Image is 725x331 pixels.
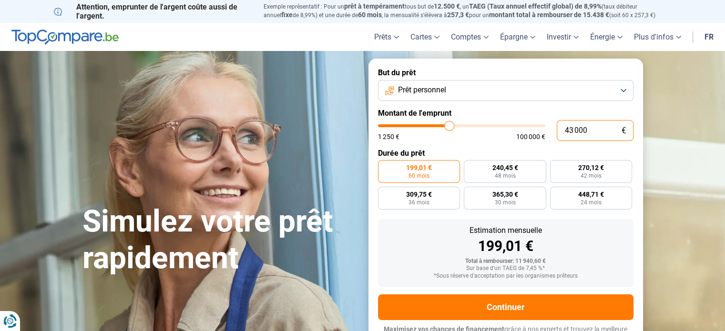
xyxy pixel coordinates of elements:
[628,23,687,51] a: Plus d'infos
[264,2,672,20] p: Exemple représentatif : Pour un tous but de , un (taux débiteur annuel de 8,99%) et une durée de ...
[489,11,609,19] span: montant total à rembourser de 15.438 €
[378,68,633,77] label: But du prêt
[434,2,460,10] span: 12.500 €
[378,109,633,118] label: Montant de l'emprunt
[541,23,584,51] a: Investir
[386,258,626,265] div: Total à rembourser: 11 940,60 €
[406,191,432,198] span: 309,75 €
[358,11,382,19] span: 60 mois
[445,23,494,51] a: Comptes
[622,127,626,135] span: €
[492,191,518,198] span: 365,30 €
[408,200,429,205] span: 36 mois
[516,133,545,140] span: 100 000 €
[378,294,633,320] button: Continuer
[386,239,626,253] div: 199,01 €
[406,164,432,171] span: 199,01 €
[578,164,604,171] span: 270,12 €
[494,23,541,51] a: Épargne
[344,2,405,10] span: prêt à tempérament
[378,133,399,140] span: 1 250 €
[368,23,405,51] a: Prêts
[492,164,518,171] span: 240,45 €
[11,30,119,45] img: TopCompare
[494,200,515,205] span: 30 mois
[54,2,252,20] p: Attention, emprunter de l'argent coûte aussi de l'argent.
[386,227,626,234] div: Estimation mensuelle
[578,191,604,198] span: 448,71 €
[386,273,626,280] div: *Sous réserve d'acceptation par les organismes prêteurs
[408,173,429,179] span: 60 mois
[494,173,515,179] span: 48 mois
[584,23,628,51] a: Énergie
[378,80,633,101] button: Prêt personnel
[447,11,469,19] span: 257,3 €
[378,149,633,158] label: Durée du prêt
[281,11,293,19] span: fixe
[581,173,602,179] span: 42 mois
[398,85,446,95] span: Prêt personnel
[386,265,626,272] div: Sur base d'un TAEG de 7,45 %*
[469,2,602,10] span: TAEG (Taux annuel effectif global) de 8,99%
[82,203,357,277] h1: Simulez votre prêt rapidement
[699,23,719,51] a: fr
[581,200,602,205] span: 24 mois
[405,23,445,51] a: Cartes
